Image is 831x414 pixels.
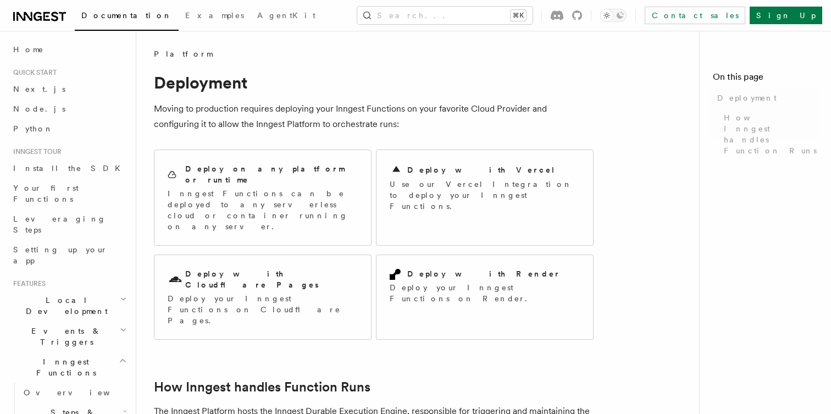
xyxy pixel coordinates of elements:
a: Next.js [9,79,129,99]
p: Moving to production requires deploying your Inngest Functions on your favorite Cloud Provider an... [154,101,594,132]
p: Use our Vercel Integration to deploy your Inngest Functions. [390,179,580,212]
span: Documentation [81,11,172,20]
span: Events & Triggers [9,325,120,347]
span: Platform [154,48,212,59]
a: Deploy with RenderDeploy your Inngest Functions on Render. [376,255,594,340]
h4: On this page [713,70,818,88]
span: Next.js [13,85,65,93]
span: How Inngest handles Function Runs [724,112,818,156]
h1: Deployment [154,73,594,92]
svg: Cloudflare [168,272,183,288]
a: Examples [179,3,251,30]
h2: Deploy with Vercel [407,164,556,175]
p: Deploy your Inngest Functions on Render. [390,282,580,304]
a: Setting up your app [9,240,129,271]
span: Features [9,279,46,288]
span: Overview [24,388,137,397]
button: Inngest Functions [9,352,129,383]
a: Deploy with Cloudflare PagesDeploy your Inngest Functions on Cloudflare Pages. [154,255,372,340]
span: Examples [185,11,244,20]
a: Documentation [75,3,179,31]
a: Overview [19,383,129,402]
a: Home [9,40,129,59]
a: Deploy with VercelUse our Vercel Integration to deploy your Inngest Functions. [376,150,594,246]
span: Leveraging Steps [13,214,106,234]
span: Setting up your app [13,245,108,265]
h2: Deploy with Render [407,268,561,279]
p: Deploy your Inngest Functions on Cloudflare Pages. [168,293,358,326]
button: Toggle dark mode [600,9,627,22]
span: AgentKit [257,11,315,20]
h2: Deploy with Cloudflare Pages [185,268,358,290]
a: Install the SDK [9,158,129,178]
button: Events & Triggers [9,321,129,352]
span: Inngest Functions [9,356,119,378]
a: Sign Up [750,7,822,24]
h2: Deploy on any platform or runtime [185,163,358,185]
span: Python [13,124,53,133]
span: Your first Functions [13,184,79,203]
a: Python [9,119,129,139]
button: Local Development [9,290,129,321]
a: How Inngest handles Function Runs [154,379,370,395]
a: How Inngest handles Function Runs [719,108,818,161]
span: Inngest tour [9,147,62,156]
span: Deployment [717,92,777,103]
a: Your first Functions [9,178,129,209]
span: Quick start [9,68,57,77]
a: AgentKit [251,3,322,30]
a: Node.js [9,99,129,119]
p: Inngest Functions can be deployed to any serverless cloud or container running on any server. [168,188,358,232]
span: Local Development [9,295,120,317]
a: Leveraging Steps [9,209,129,240]
a: Deployment [713,88,818,108]
kbd: ⌘K [511,10,526,21]
a: Deploy on any platform or runtimeInngest Functions can be deployed to any serverless cloud or con... [154,150,372,246]
button: Search...⌘K [357,7,533,24]
span: Install the SDK [13,164,127,173]
span: Node.js [13,104,65,113]
a: Contact sales [645,7,745,24]
span: Home [13,44,44,55]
